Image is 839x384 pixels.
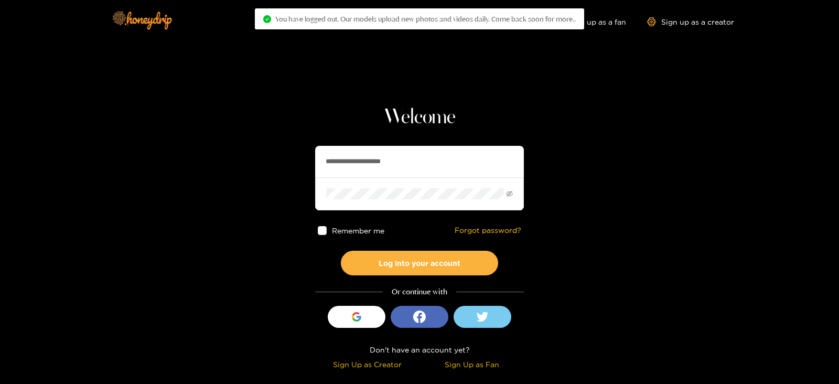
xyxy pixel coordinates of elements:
a: Sign up as a fan [554,17,626,26]
div: Or continue with [315,286,524,298]
span: check-circle [263,15,271,23]
div: Sign Up as Fan [422,358,521,370]
a: Forgot password? [455,226,521,235]
button: Log into your account [341,251,498,275]
h1: Welcome [315,105,524,130]
span: eye-invisible [506,190,513,197]
span: You have logged out. Our models upload new photos and videos daily. Come back soon for more.. [275,15,576,23]
div: Sign Up as Creator [318,358,417,370]
a: Sign up as a creator [647,17,734,26]
div: Don't have an account yet? [315,344,524,356]
span: Remember me [332,227,384,234]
